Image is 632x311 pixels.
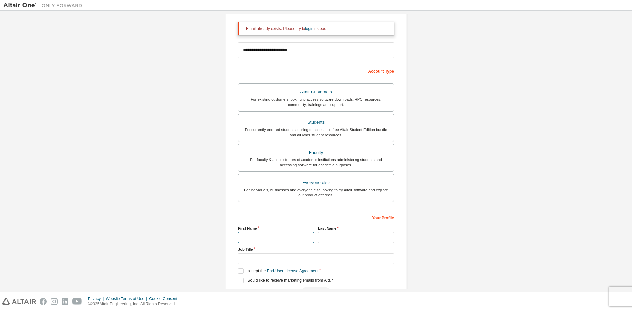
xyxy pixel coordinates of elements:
div: Website Terms of Use [106,296,149,301]
p: © 2025 Altair Engineering, Inc. All Rights Reserved. [88,301,181,307]
label: Job Title [238,247,394,252]
div: For faculty & administrators of academic institutions administering students and accessing softwa... [242,157,390,168]
div: Account Type [238,65,394,76]
div: Email already exists [238,287,394,297]
img: youtube.svg [72,298,82,305]
label: First Name [238,226,314,231]
img: facebook.svg [40,298,47,305]
div: Students [242,118,390,127]
div: For existing customers looking to access software downloads, HPC resources, community, trainings ... [242,97,390,107]
div: For currently enrolled students looking to access the free Altair Student Edition bundle and all ... [242,127,390,138]
img: Altair One [3,2,86,9]
div: For individuals, businesses and everyone else looking to try Altair software and explore our prod... [242,187,390,198]
div: Faculty [242,148,390,157]
div: Privacy [88,296,106,301]
img: instagram.svg [51,298,58,305]
label: Last Name [318,226,394,231]
div: Everyone else [242,178,390,187]
label: I accept the [238,268,318,274]
div: Email already exists. Please try to instead. [246,26,389,31]
label: I would like to receive marketing emails from Altair [238,278,333,283]
div: Cookie Consent [149,296,181,301]
div: Your Profile [238,212,394,222]
a: login [305,26,313,31]
img: linkedin.svg [62,298,68,305]
div: Altair Customers [242,88,390,97]
a: End-User License Agreement [267,269,319,273]
img: altair_logo.svg [2,298,36,305]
